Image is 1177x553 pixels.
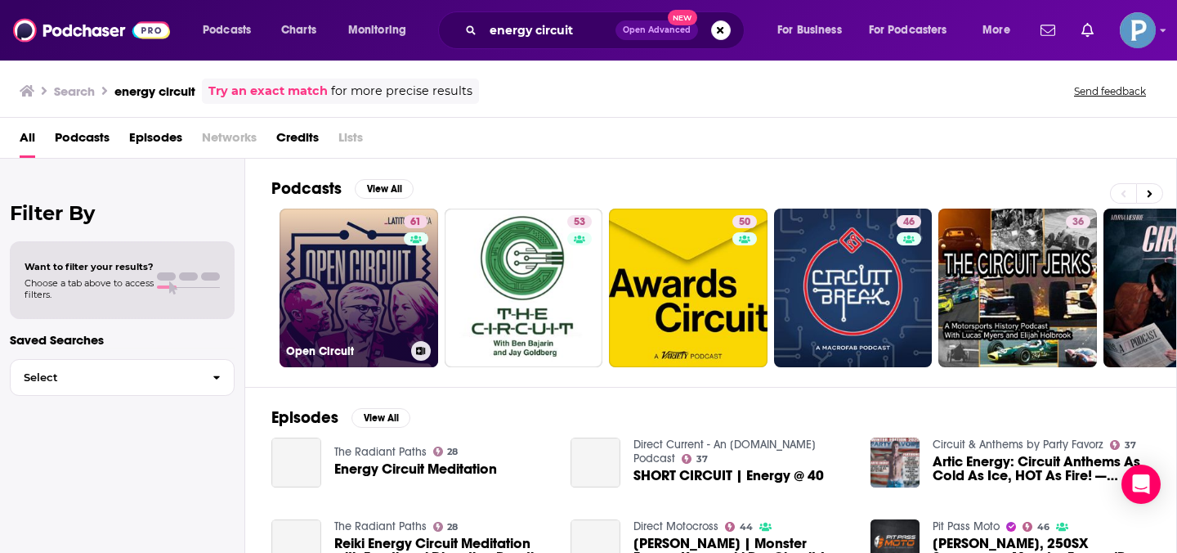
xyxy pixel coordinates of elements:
[740,524,753,531] span: 44
[933,438,1103,452] a: Circuit & Anthems by Party Favorz
[1120,12,1156,48] span: Logged in as PiperComms
[271,407,338,428] h2: Episodes
[271,178,342,199] h2: Podcasts
[10,332,235,348] p: Saved Searches
[483,17,615,43] input: Search podcasts, credits, & more...
[615,20,698,40] button: Open AdvancedNew
[334,519,427,533] a: The Radiant Paths
[351,408,410,428] button: View All
[280,209,438,367] a: 61Open Circuit
[696,456,708,463] span: 37
[11,372,199,383] span: Select
[903,214,915,231] span: 46
[668,10,697,25] span: New
[1023,522,1049,532] a: 46
[271,17,326,43] a: Charts
[870,438,920,488] img: Artic Energy: Circuit Anthems As Cold As Ice, HOT As Fire! — Winter Edition 2025
[410,214,421,231] span: 61
[447,448,458,456] span: 28
[766,17,862,43] button: open menu
[777,19,842,42] span: For Business
[404,215,427,228] a: 61
[334,462,497,476] a: Energy Circuit Meditation
[55,124,110,158] a: Podcasts
[281,19,316,42] span: Charts
[191,17,272,43] button: open menu
[10,201,235,225] h2: Filter By
[202,124,257,158] span: Networks
[1120,12,1156,48] img: User Profile
[1120,12,1156,48] button: Show profile menu
[869,19,947,42] span: For Podcasters
[1125,442,1136,449] span: 37
[20,124,35,158] a: All
[286,344,405,358] h3: Open Circuit
[633,469,824,483] a: SHORT CIRCUIT | Energy @ 40
[732,215,757,228] a: 50
[1034,16,1062,44] a: Show notifications dropdown
[114,83,195,99] h3: energy circuit
[933,455,1150,483] a: Artic Energy: Circuit Anthems As Cold As Ice, HOT As Fire! — Winter Edition 2025
[623,26,691,34] span: Open Advanced
[1121,465,1161,504] div: Open Intercom Messenger
[10,359,235,396] button: Select
[447,524,458,531] span: 28
[338,124,363,158] span: Lists
[1110,440,1136,450] a: 37
[445,209,603,367] a: 53
[271,178,414,199] a: PodcastsView All
[13,15,170,46] img: Podchaser - Follow, Share and Rate Podcasts
[1069,84,1151,98] button: Send feedback
[271,407,410,428] a: EpisodesView All
[355,179,414,199] button: View All
[682,454,708,464] a: 37
[567,215,592,228] a: 53
[609,209,768,367] a: 50
[633,519,718,533] a: Direct Motocross
[971,17,1031,43] button: open menu
[982,19,1010,42] span: More
[454,11,760,49] div: Search podcasts, credits, & more...
[633,438,816,465] a: Direct Current - An Energy.gov Podcast
[54,83,95,99] h3: Search
[25,261,154,272] span: Want to filter your results?
[1075,16,1100,44] a: Show notifications dropdown
[433,447,459,456] a: 28
[334,445,427,459] a: The Radiant Paths
[774,209,933,367] a: 46
[129,124,182,158] a: Episodes
[348,19,406,42] span: Monitoring
[897,215,921,228] a: 46
[938,209,1097,367] a: 36
[1066,215,1090,228] a: 36
[858,17,971,43] button: open menu
[574,214,585,231] span: 53
[203,19,251,42] span: Podcasts
[433,522,459,532] a: 28
[208,82,328,101] a: Try an exact match
[725,522,753,532] a: 44
[337,17,427,43] button: open menu
[276,124,319,158] a: Credits
[271,438,321,488] a: Energy Circuit Meditation
[1072,214,1084,231] span: 36
[331,82,472,101] span: for more precise results
[25,277,154,300] span: Choose a tab above to access filters.
[1037,524,1049,531] span: 46
[571,438,620,488] a: SHORT CIRCUIT | Energy @ 40
[739,214,750,231] span: 50
[933,519,1000,533] a: Pit Pass Moto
